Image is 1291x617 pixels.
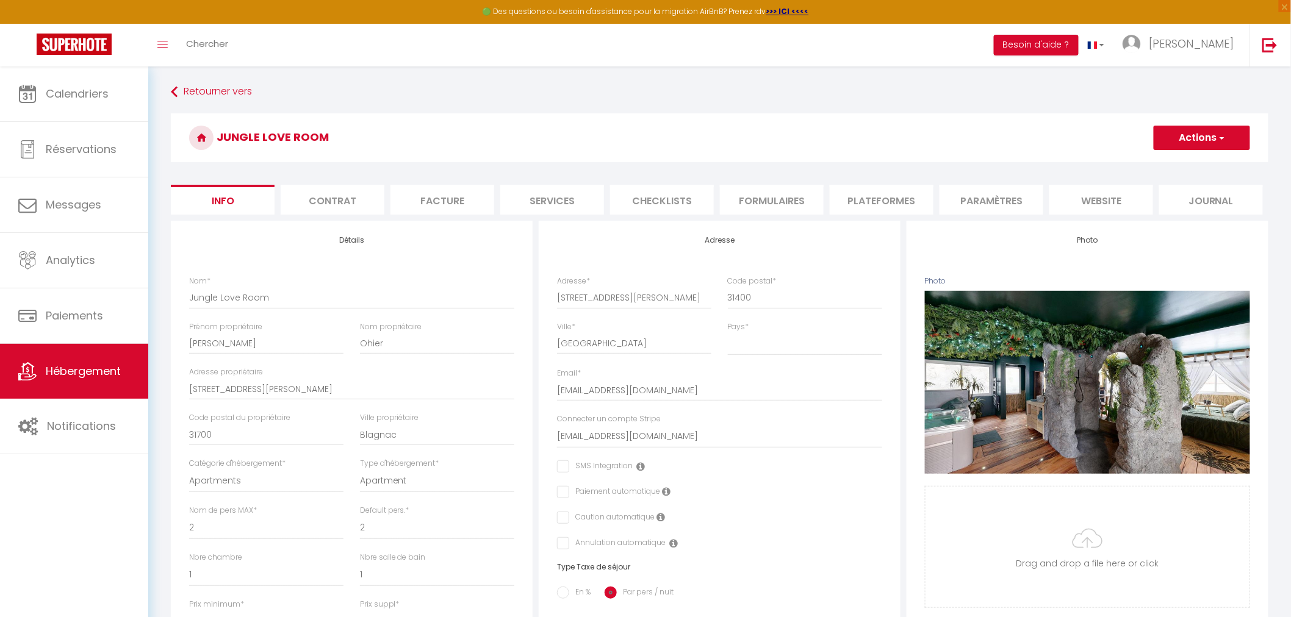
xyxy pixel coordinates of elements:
[1159,185,1263,215] li: Journal
[360,321,422,333] label: Nom propriétaire
[557,413,661,425] label: Connecter un compte Stripe
[360,552,426,563] label: Nbre salle de bain
[1049,185,1153,215] li: website
[171,81,1268,103] a: Retourner vers
[617,587,674,600] label: Par pers / nuit
[1149,36,1234,51] span: [PERSON_NAME]
[46,141,117,157] span: Réservations
[569,587,591,600] label: En %
[189,236,514,244] h4: Détails
[189,321,262,333] label: Prénom propriétaire
[189,276,210,287] label: Nom
[500,185,604,215] li: Services
[177,24,237,66] a: Chercher
[46,86,109,101] span: Calendriers
[189,412,290,424] label: Code postal du propriétaire
[189,458,286,469] label: Catégorie d'hébergement
[189,505,257,516] label: Nom de pers MAX
[47,418,116,433] span: Notifications
[940,185,1043,215] li: Paramètres
[925,236,1250,244] h4: Photo
[171,113,1268,162] h3: Jungle Love Room
[1113,24,1250,66] a: ... [PERSON_NAME]
[610,185,714,215] li: Checklists
[728,276,777,287] label: Code postal
[37,34,112,55] img: Super Booking
[46,252,95,268] span: Analytics
[766,6,809,16] a: >>> ICI <<<<
[569,512,655,525] label: Caution automatique
[186,37,228,50] span: Chercher
[720,185,824,215] li: Formulaires
[46,363,121,379] span: Hébergement
[1262,37,1278,52] img: logout
[360,412,419,424] label: Ville propriétaire
[360,458,439,469] label: Type d'hébergement
[557,563,882,571] h6: Type Taxe de séjour
[189,599,244,610] label: Prix minimum
[360,599,400,610] label: Prix suppl
[1123,35,1141,53] img: ...
[557,276,590,287] label: Adresse
[189,366,263,378] label: Adresse propriétaire
[994,35,1079,55] button: Besoin d'aide ?
[281,185,384,215] li: Contrat
[390,185,494,215] li: Facture
[171,185,275,215] li: Info
[46,197,101,212] span: Messages
[925,276,946,287] label: Photo
[557,368,581,379] label: Email
[46,308,103,323] span: Paiements
[557,236,882,244] h4: Adresse
[1154,126,1250,150] button: Actions
[557,321,575,333] label: Ville
[360,505,409,516] label: Default pers.
[728,321,749,333] label: Pays
[569,486,660,499] label: Paiement automatique
[189,552,242,563] label: Nbre chambre
[830,185,933,215] li: Plateformes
